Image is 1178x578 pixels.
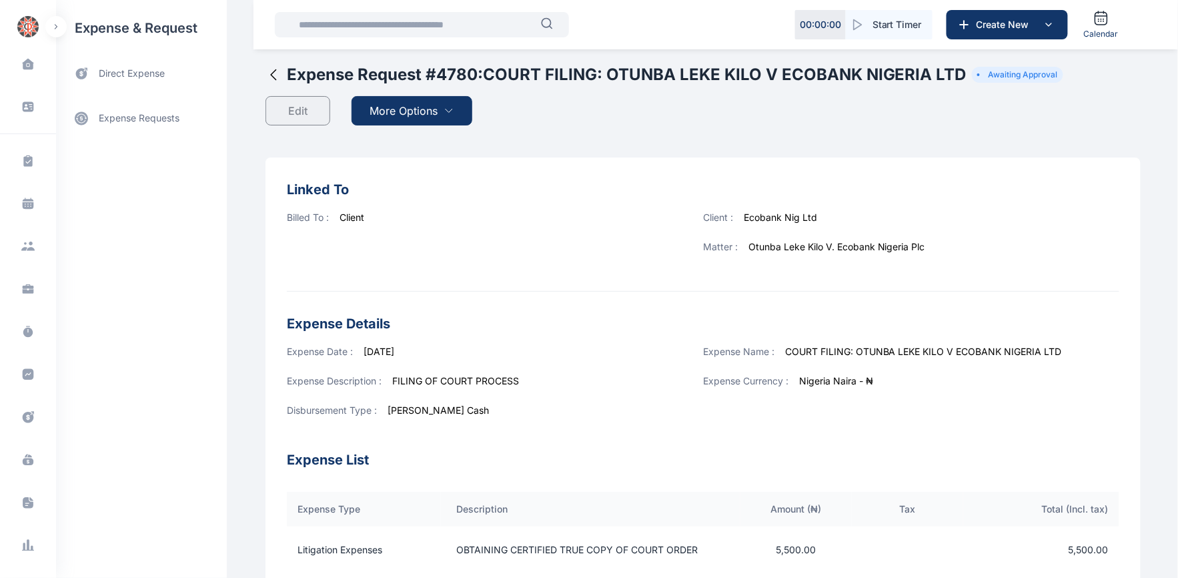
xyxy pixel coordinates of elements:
span: Create New [971,18,1041,31]
span: Calendar [1084,29,1119,39]
span: FILING OF COURT PROCESS [392,375,519,386]
span: Client [340,212,364,223]
td: Litigation Expenses [287,527,441,573]
h3: Linked To [287,179,1119,200]
span: [DATE] [364,346,394,357]
a: Edit [265,85,341,136]
li: Awaiting Approval [977,69,1058,80]
th: Tax [852,492,963,527]
span: Ecobank Nig Ltd [744,212,817,223]
span: More Options [370,103,438,119]
div: expense requests [56,91,227,134]
span: COURT FILING: OTUNBA LEKE KILO V ECOBANK NIGERIA LTD [785,346,1062,357]
span: Client : [703,212,733,223]
p: 00 : 00 : 00 [800,18,841,31]
td: 5,500.00 [963,527,1119,573]
th: Total (Incl. tax) [963,492,1119,527]
span: Disbursement Type : [287,404,377,416]
h3: Expense List [287,433,1119,471]
button: Edit [265,96,330,125]
td: 5,500.00 [740,527,852,573]
th: Amount ( ₦ ) [740,492,852,527]
span: Expense Date : [287,346,353,357]
a: direct expense [56,56,227,91]
th: Description [441,492,740,527]
span: Matter : [703,241,738,252]
span: Expense Description : [287,375,382,386]
button: Expense Request #4780:COURT FILING: OTUNBA LEKE KILO V ECOBANK NIGERIA LTDAwaiting Approval [265,64,1063,85]
span: Expense Name : [703,346,774,357]
td: OBTAINING CERTIFIED TRUE COPY OF COURT ORDER [441,527,740,573]
h3: Expense Details [287,313,1119,334]
a: expense requests [56,102,227,134]
span: Start Timer [872,18,922,31]
button: Start Timer [846,10,933,39]
span: Expense Currency : [703,375,788,386]
span: Nigeria Naira - ₦ [799,375,873,386]
span: [PERSON_NAME] Cash [388,404,489,416]
th: Expense Type [287,492,441,527]
a: Calendar [1079,5,1124,45]
button: Create New [947,10,1068,39]
span: Otunba Leke Kilo V. Ecobank Nigeria Plc [748,241,925,252]
h2: Expense Request # 4780 : COURT FILING: OTUNBA LEKE KILO V ECOBANK NIGERIA LTD [287,64,967,85]
span: Billed To : [287,212,329,223]
span: direct expense [99,67,165,81]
